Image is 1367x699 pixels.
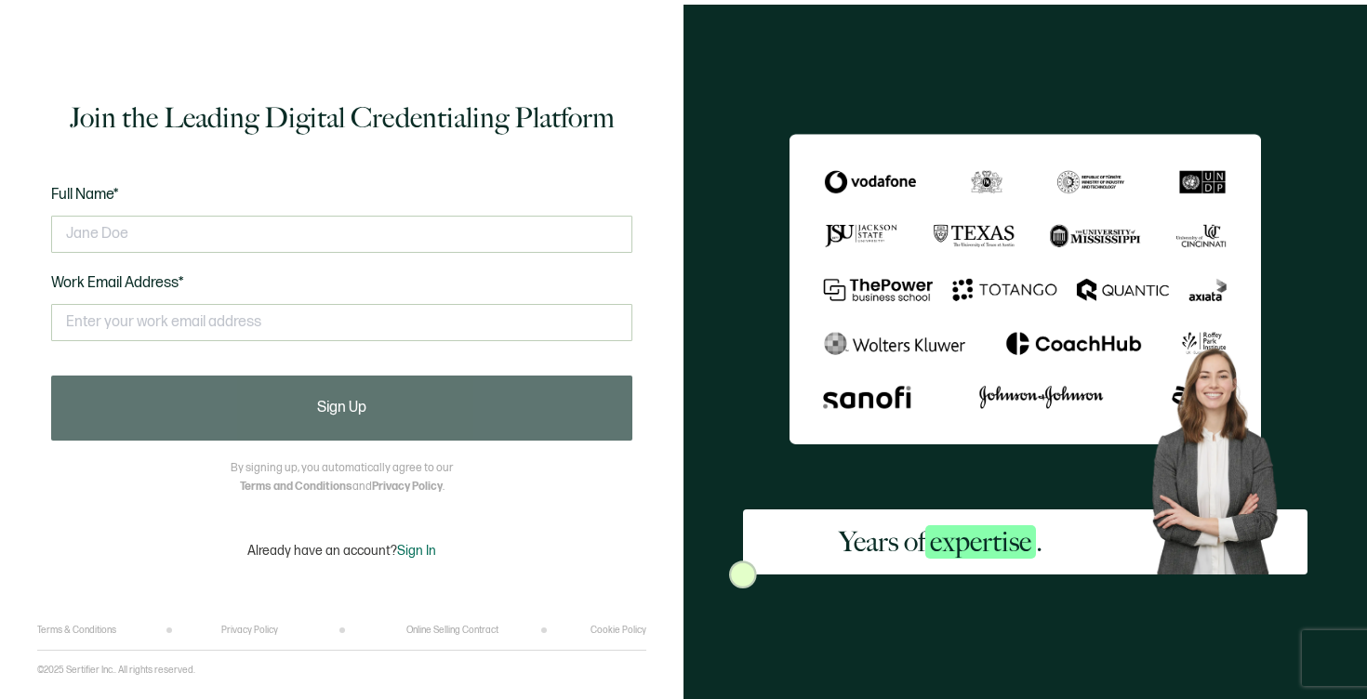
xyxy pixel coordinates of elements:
p: Already have an account? [247,543,436,559]
h1: Join the Leading Digital Credentialing Platform [70,99,615,137]
span: Sign Up [317,401,366,415]
a: Cookie Policy [591,625,646,636]
input: Jane Doe [51,216,632,253]
img: Sertifier Signup - Years of <span class="strong-h">expertise</span>. Hero [1138,336,1307,574]
img: Sertifier Signup - Years of <span class="strong-h">expertise</span>. [790,134,1260,444]
img: Sertifier Signup [729,561,757,588]
span: Full Name* [51,186,119,204]
a: Privacy Policy [372,480,443,494]
a: Online Selling Contract [406,625,498,636]
button: Sign Up [51,376,632,441]
p: By signing up, you automatically agree to our and . [231,459,453,496]
span: Work Email Address* [51,274,184,292]
a: Terms and Conditions [240,480,352,494]
span: Sign In [397,543,436,559]
a: Terms & Conditions [37,625,116,636]
a: Privacy Policy [221,625,278,636]
input: Enter your work email address [51,304,632,341]
span: expertise [925,525,1036,559]
p: ©2025 Sertifier Inc.. All rights reserved. [37,665,195,676]
h2: Years of . [839,523,1042,561]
